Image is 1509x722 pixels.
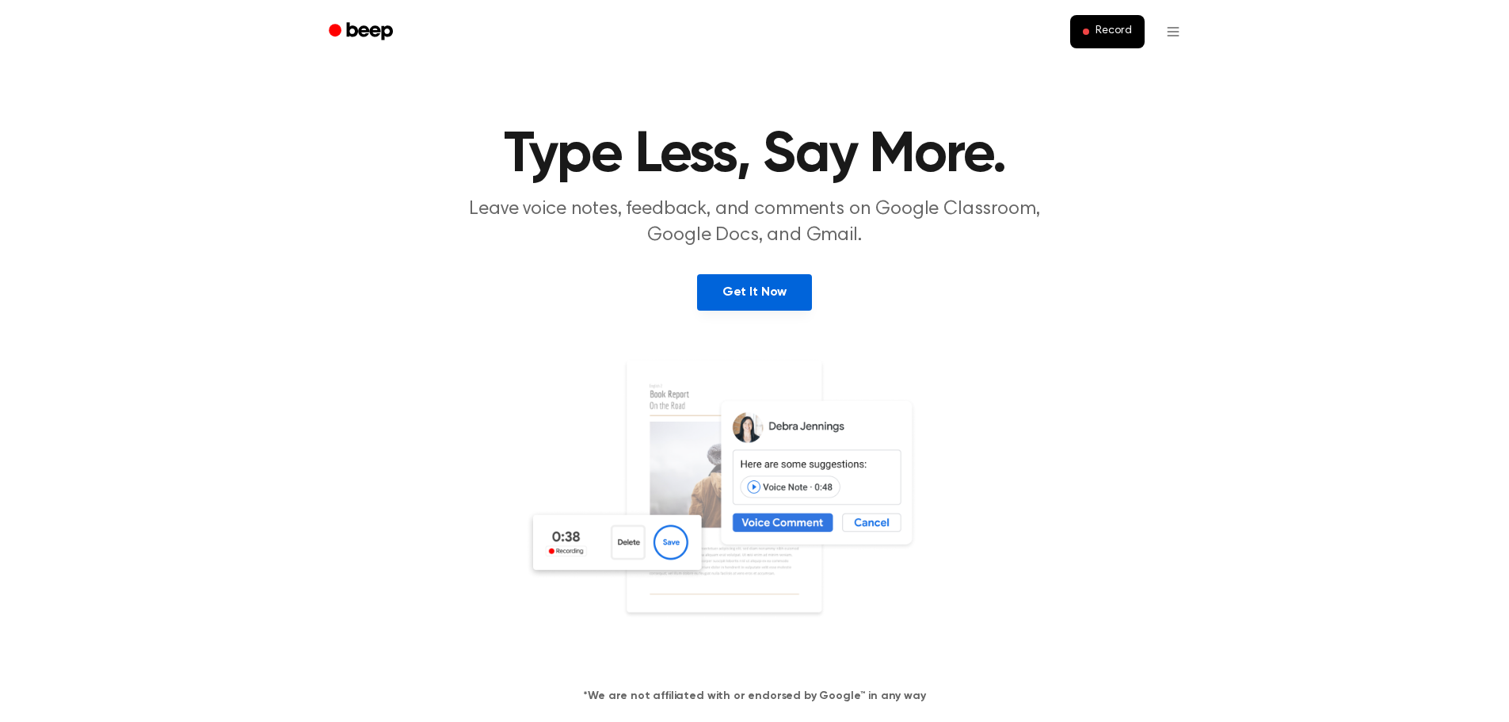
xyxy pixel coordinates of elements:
span: Record [1096,25,1131,39]
button: Open menu [1154,13,1192,51]
h1: Type Less, Say More. [349,127,1160,184]
a: Beep [318,17,407,48]
a: Get It Now [697,274,812,311]
img: Voice Comments on Docs and Recording Widget [525,358,985,663]
p: Leave voice notes, feedback, and comments on Google Classroom, Google Docs, and Gmail. [451,197,1059,249]
button: Record [1070,15,1144,48]
h4: *We are not affiliated with or endorsed by Google™ in any way [19,688,1490,705]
